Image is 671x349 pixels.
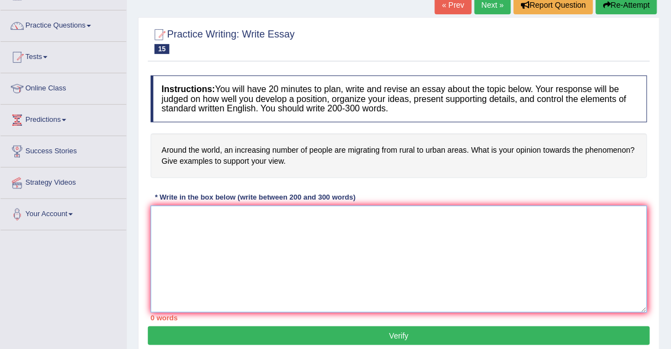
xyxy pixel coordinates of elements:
span: 15 [155,44,169,54]
a: Practice Questions [1,10,126,38]
div: 0 words [151,313,647,323]
a: Strategy Videos [1,168,126,195]
h2: Practice Writing: Write Essay [151,26,295,54]
button: Verify [148,326,650,345]
a: Predictions [1,105,126,132]
a: Success Stories [1,136,126,164]
h4: Around the world, an increasing number of people are migrating from rural to urban areas. What is... [151,133,647,178]
b: Instructions: [162,84,215,94]
a: Your Account [1,199,126,227]
a: Tests [1,42,126,69]
div: * Write in the box below (write between 200 and 300 words) [151,192,360,202]
a: Online Class [1,73,126,101]
h4: You will have 20 minutes to plan, write and revise an essay about the topic below. Your response ... [151,76,647,122]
